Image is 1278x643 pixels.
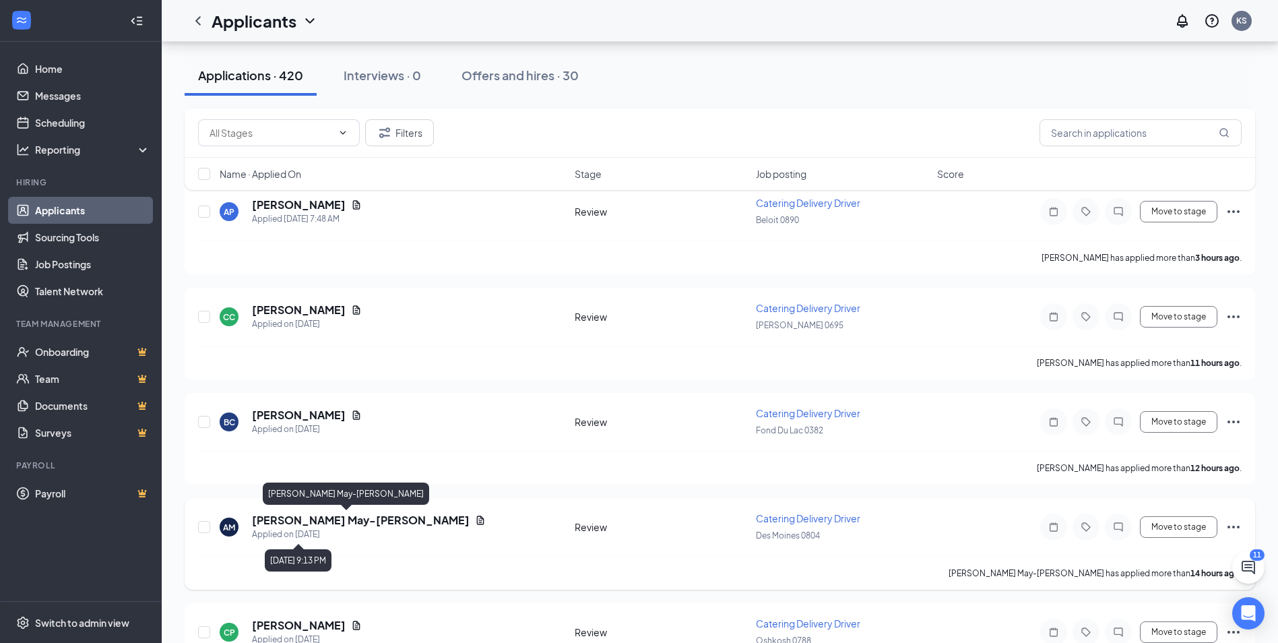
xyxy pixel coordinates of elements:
[35,197,150,224] a: Applicants
[16,143,30,156] svg: Analysis
[1046,206,1062,217] svg: Note
[338,127,348,138] svg: ChevronDown
[1250,549,1265,561] div: 11
[575,205,748,218] div: Review
[1225,519,1242,535] svg: Ellipses
[461,67,579,84] div: Offers and hires · 30
[224,627,235,638] div: CP
[756,407,860,419] span: Catering Delivery Driver
[365,119,434,146] button: Filter Filters
[351,200,362,210] svg: Document
[351,305,362,315] svg: Document
[224,206,234,218] div: AP
[575,625,748,639] div: Review
[223,522,235,533] div: AM
[35,55,150,82] a: Home
[1236,15,1247,26] div: KS
[1110,627,1126,638] svg: ChatInactive
[16,616,30,630] svg: Settings
[1140,411,1217,433] button: Move to stage
[35,143,151,156] div: Reporting
[949,568,1242,579] p: [PERSON_NAME] May-[PERSON_NAME] has applied more than .
[475,515,486,526] svg: Document
[35,419,150,446] a: SurveysCrown
[1042,252,1242,264] p: [PERSON_NAME] has applied more than .
[1219,127,1229,138] svg: MagnifyingGlass
[35,224,150,251] a: Sourcing Tools
[252,212,362,226] div: Applied [DATE] 7:48 AM
[756,302,860,314] span: Catering Delivery Driver
[756,320,843,330] span: [PERSON_NAME] 0695
[756,512,860,524] span: Catering Delivery Driver
[35,480,150,507] a: PayrollCrown
[265,549,331,572] div: [DATE] 9:13 PM
[16,460,148,471] div: Payroll
[575,415,748,429] div: Review
[344,67,421,84] div: Interviews · 0
[1046,627,1062,638] svg: Note
[130,14,143,28] svg: Collapse
[1078,417,1094,427] svg: Tag
[252,408,346,423] h5: [PERSON_NAME]
[756,215,799,225] span: Beloit 0890
[35,616,129,630] div: Switch to admin view
[198,67,303,84] div: Applications · 420
[351,410,362,421] svg: Document
[1140,621,1217,643] button: Move to stage
[212,9,296,32] h1: Applicants
[756,425,823,435] span: Fond Du Lac 0382
[1110,522,1126,532] svg: ChatInactive
[1174,13,1190,29] svg: Notifications
[252,528,486,541] div: Applied on [DATE]
[1078,311,1094,322] svg: Tag
[35,278,150,305] a: Talent Network
[575,167,602,181] span: Stage
[252,303,346,317] h5: [PERSON_NAME]
[220,167,301,181] span: Name · Applied On
[252,317,362,331] div: Applied on [DATE]
[1140,516,1217,538] button: Move to stage
[16,177,148,188] div: Hiring
[263,483,429,505] div: [PERSON_NAME] May-[PERSON_NAME]
[1078,522,1094,532] svg: Tag
[1110,417,1126,427] svg: ChatInactive
[1225,309,1242,325] svg: Ellipses
[1232,597,1265,630] div: Open Intercom Messenger
[1240,559,1256,576] svg: ChatActive
[1140,306,1217,328] button: Move to stage
[377,125,393,141] svg: Filter
[15,13,28,27] svg: WorkstreamLogo
[1040,119,1242,146] input: Search in applications
[252,423,362,436] div: Applied on [DATE]
[302,13,318,29] svg: ChevronDown
[575,520,748,534] div: Review
[252,513,470,528] h5: [PERSON_NAME] May-[PERSON_NAME]
[16,318,148,330] div: Team Management
[190,13,206,29] svg: ChevronLeft
[1204,13,1220,29] svg: QuestionInfo
[756,617,860,630] span: Catering Delivery Driver
[1110,206,1126,217] svg: ChatInactive
[1225,204,1242,220] svg: Ellipses
[1110,311,1126,322] svg: ChatInactive
[223,311,235,323] div: CC
[35,365,150,392] a: TeamCrown
[1078,206,1094,217] svg: Tag
[1046,522,1062,532] svg: Note
[1046,417,1062,427] svg: Note
[1190,358,1240,368] b: 11 hours ago
[35,109,150,136] a: Scheduling
[252,618,346,633] h5: [PERSON_NAME]
[35,251,150,278] a: Job Postings
[1195,253,1240,263] b: 3 hours ago
[35,338,150,365] a: OnboardingCrown
[1225,414,1242,430] svg: Ellipses
[1232,551,1265,584] button: ChatActive
[937,167,964,181] span: Score
[1078,627,1094,638] svg: Tag
[1140,201,1217,222] button: Move to stage
[224,417,235,428] div: BC
[1037,462,1242,474] p: [PERSON_NAME] has applied more than .
[756,530,820,541] span: Des Moines 0804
